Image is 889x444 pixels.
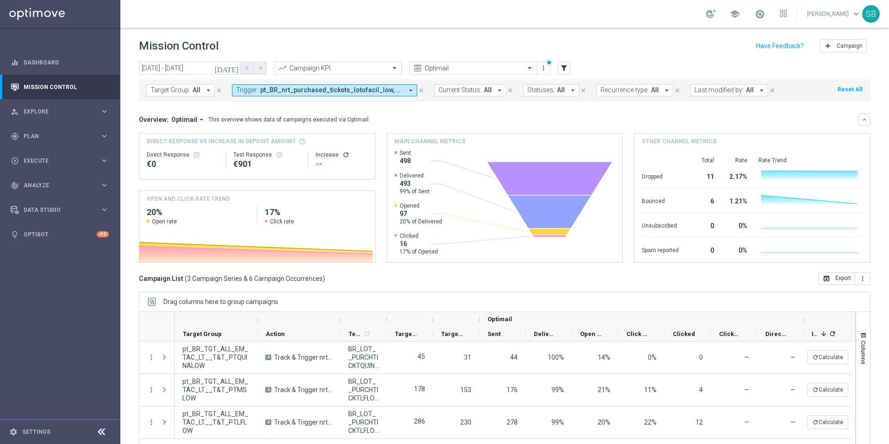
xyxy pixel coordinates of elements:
[417,85,426,95] button: close
[488,330,501,337] span: Sent
[216,87,222,94] i: close
[183,330,222,337] span: Target Group
[807,350,848,364] button: refreshCalculate
[690,193,714,208] div: 6
[187,274,323,283] span: 3 Campaign Series & 6 Campaign Occurrences
[756,43,804,49] input: Have Feedback?
[348,345,379,370] span: BR_LOT__PURCHTICKTQUINALOW2__ALL_EMA_T&T_LT
[11,132,19,140] i: gps_fixed
[441,330,463,337] span: Targeted Responders
[829,330,836,337] i: refresh
[10,206,109,214] div: Data Studio keyboard_arrow_right
[769,87,776,94] i: close
[274,386,332,394] span: Track & Trigger nrt_purchased_tickets
[557,62,570,75] button: filter_alt
[348,410,379,435] span: BR_LOT__PURCHTICKTLFLOW2__ALL_EMA_T&T_LT
[270,218,294,225] span: Click rate
[24,50,109,75] a: Dashboard
[510,354,518,361] span: 44
[11,108,100,116] div: Explore
[642,193,679,208] div: Bounced
[11,58,19,67] i: equalizer
[22,429,50,435] a: Settings
[11,206,100,214] div: Data Studio
[690,168,714,183] div: 11
[175,406,852,439] div: Press SPACE to select this row.
[598,386,610,393] span: Open Rate = Opened / Delivered
[11,181,100,190] div: Analyze
[11,75,109,99] div: Mission Control
[147,418,156,426] button: more_vert
[24,183,100,188] span: Analyze
[807,415,848,429] button: refreshCalculate
[569,86,577,95] i: arrow_drop_down
[11,157,19,165] i: play_circle_outline
[695,419,703,426] span: 12
[348,377,379,402] span: BR_LOT__PURCHTICKTLFLOWMSLOW2__ALL_EMA_T&T_LT
[407,86,415,95] i: arrow_drop_down
[812,354,819,361] i: refresh
[10,182,109,189] button: track_changes Analyze keyboard_arrow_right
[400,232,438,240] span: Clicked
[147,353,156,362] button: more_vert
[10,108,109,115] div: person_search Explore keyboard_arrow_right
[812,419,819,425] i: refresh
[400,149,411,157] span: Sent
[560,64,568,72] i: filter_alt
[265,387,271,393] span: A
[790,354,795,361] span: —
[642,137,716,146] h4: Other channel metrics
[790,386,795,393] span: —
[146,84,215,96] button: Target Group: All arrow_drop_down
[507,87,513,94] i: close
[139,374,175,406] div: Press SPACE to select this row.
[400,218,442,225] span: 20% of Delivered
[413,63,422,73] i: preview
[316,151,367,159] div: Increase
[10,133,109,140] button: gps_fixed Plan keyboard_arrow_right
[414,385,425,393] label: 178
[204,86,213,95] i: arrow_drop_down
[316,159,367,170] div: --
[342,151,350,159] i: refresh
[819,272,855,285] button: open_in_browser Export
[527,86,555,94] span: Statuses:
[699,354,703,361] span: 0
[208,115,369,124] div: This overview shows data of campaigns executed via Optimail
[484,86,492,94] span: All
[265,355,271,360] span: A
[488,316,512,323] span: Optimail
[812,387,819,393] i: refresh
[185,274,187,283] span: (
[858,114,870,126] button: keyboard_arrow_down
[598,419,610,426] span: Open Rate = Opened / Delivered
[523,84,579,96] button: Statuses: All arrow_drop_down
[24,133,100,139] span: Plan
[171,115,197,124] span: Optimail
[418,87,425,94] i: close
[851,9,861,19] span: keyboard_arrow_down
[163,298,278,305] div: Row Groups
[790,419,795,426] span: —
[690,84,768,96] button: Last modified by: All arrow_drop_down
[11,132,100,140] div: Plan
[860,341,867,364] span: Columns
[175,374,852,406] div: Press SPACE to select this row.
[746,86,754,94] span: All
[744,386,749,393] span: —
[644,419,657,426] span: Click Rate = Clicked / Opened
[11,108,19,116] i: person_search
[278,63,287,73] i: trending_up
[233,159,301,170] div: €901
[193,86,200,94] span: All
[859,275,866,282] i: more_vert
[651,86,659,94] span: All
[147,151,218,159] div: Direct Response
[400,240,438,248] span: 16
[100,181,109,190] i: keyboard_arrow_right
[10,83,109,91] button: Mission Control
[551,386,564,393] span: Delivery Rate = Delivered / Sent
[362,329,371,339] span: Calculate column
